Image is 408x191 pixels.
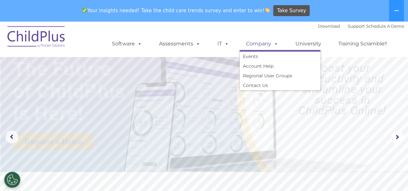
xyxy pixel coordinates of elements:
[240,52,320,61] a: Events
[240,81,320,90] a: Contact Us
[265,8,270,13] img: 👏
[240,71,320,81] a: Regional User Groups
[82,8,87,13] img: ✅
[348,24,365,29] a: Support
[366,24,404,29] a: Schedule A Demo
[273,5,310,16] a: Take Survey
[4,22,69,54] img: ChildPlus by Procare Solutions
[43,129,174,162] rs-layer: Program management software combined with child development assessments in ONE POWERFUL system! T...
[43,73,150,125] img: DRDP Assessment in ChildPlus
[240,37,285,50] a: Company
[105,37,148,50] a: Software
[211,37,235,50] a: IT
[318,24,404,29] font: |
[332,37,393,50] a: Training Scramble!!
[240,61,320,71] a: Account Help
[318,24,340,29] a: Download
[277,5,306,16] span: Take Survey
[79,4,273,17] span: Your insights needed! Take the child care trends survey and enter to win!
[4,172,20,188] button: Cookies Settings
[289,37,328,50] a: University
[153,37,207,50] a: Assessments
